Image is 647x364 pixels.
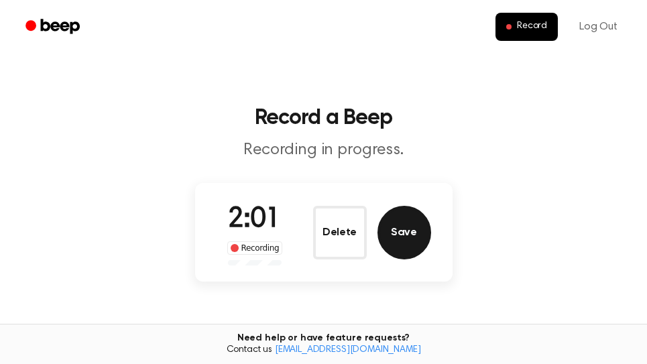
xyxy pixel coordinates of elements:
[66,139,581,162] p: Recording in progress.
[16,14,92,40] a: Beep
[313,206,367,259] button: Delete Audio Record
[228,206,282,234] span: 2:01
[495,13,558,41] button: Record
[517,21,547,33] span: Record
[377,206,431,259] button: Save Audio Record
[227,241,283,255] div: Recording
[566,11,631,43] a: Log Out
[8,345,639,357] span: Contact us
[16,107,631,129] h1: Record a Beep
[275,345,421,355] a: [EMAIL_ADDRESS][DOMAIN_NAME]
